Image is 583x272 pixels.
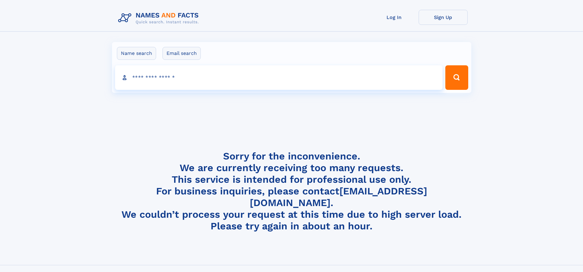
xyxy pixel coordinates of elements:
[116,150,468,232] h4: Sorry for the inconvenience. We are currently receiving too many requests. This service is intend...
[116,10,204,26] img: Logo Names and Facts
[115,65,443,90] input: search input
[370,10,419,25] a: Log In
[163,47,201,60] label: Email search
[250,185,427,209] a: [EMAIL_ADDRESS][DOMAIN_NAME]
[117,47,156,60] label: Name search
[445,65,468,90] button: Search Button
[419,10,468,25] a: Sign Up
